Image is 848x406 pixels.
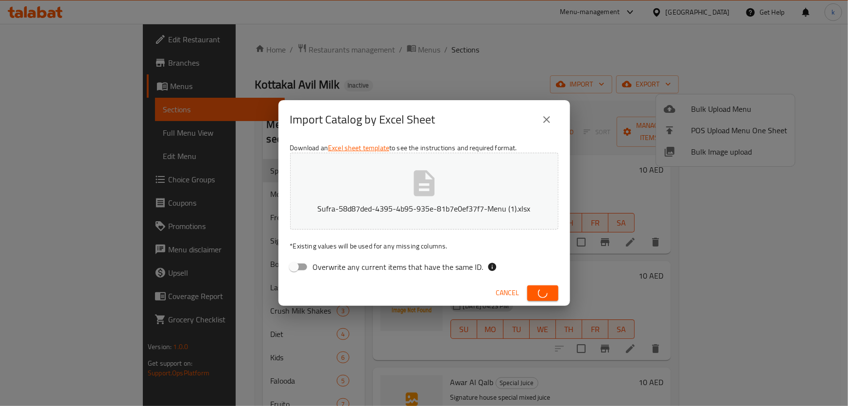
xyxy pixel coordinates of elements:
span: Cancel [496,287,519,299]
svg: If the overwrite option isn't selected, then the items that match an existing ID will be ignored ... [487,262,497,272]
div: Download an to see the instructions and required format. [278,139,570,280]
p: Sufra-58d87ded-4395-4b95-935e-81b7e0ef37f7-Menu (1).xlsx [305,203,543,214]
button: close [535,108,558,131]
button: Sufra-58d87ded-4395-4b95-935e-81b7e0ef37f7-Menu (1).xlsx [290,153,558,229]
p: Existing values will be used for any missing columns. [290,241,558,251]
h2: Import Catalog by Excel Sheet [290,112,435,127]
span: Overwrite any current items that have the same ID. [313,261,484,273]
a: Excel sheet template [328,141,389,154]
button: Cancel [492,284,523,302]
